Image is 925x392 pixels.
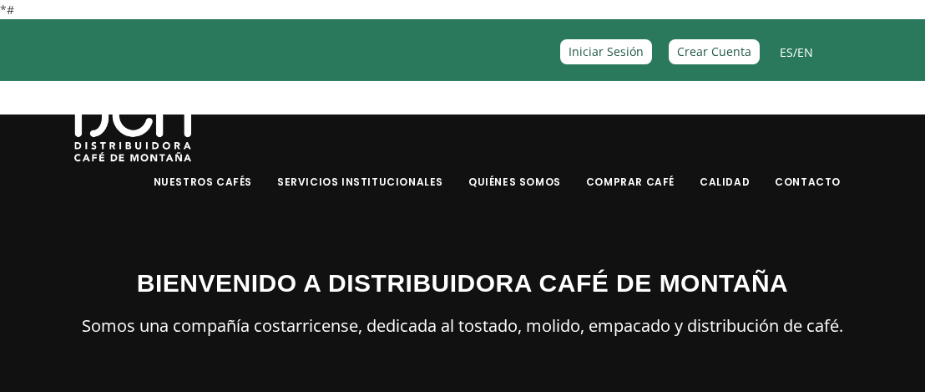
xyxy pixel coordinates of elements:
[560,39,652,64] a: Iniciar Sesión
[780,43,813,62] span: /
[458,150,571,189] a: Quiénes Somos
[669,39,760,64] a: Crear Cuenta
[780,44,793,60] a: ES
[765,150,851,189] a: Contacto
[690,150,760,189] a: Calidad
[576,150,685,189] a: Comprar Café
[267,150,453,189] a: Servicios Institucionales
[74,264,851,302] h3: BIENVENIDO A DISTRIBUIDORA CAFÉ DE MONTAÑA
[797,44,813,60] a: EN
[144,150,262,189] a: Nuestros Cafés
[74,312,851,340] p: Somos una compañía costarricense, dedicada al tostado, molido, empacado y distribución de café.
